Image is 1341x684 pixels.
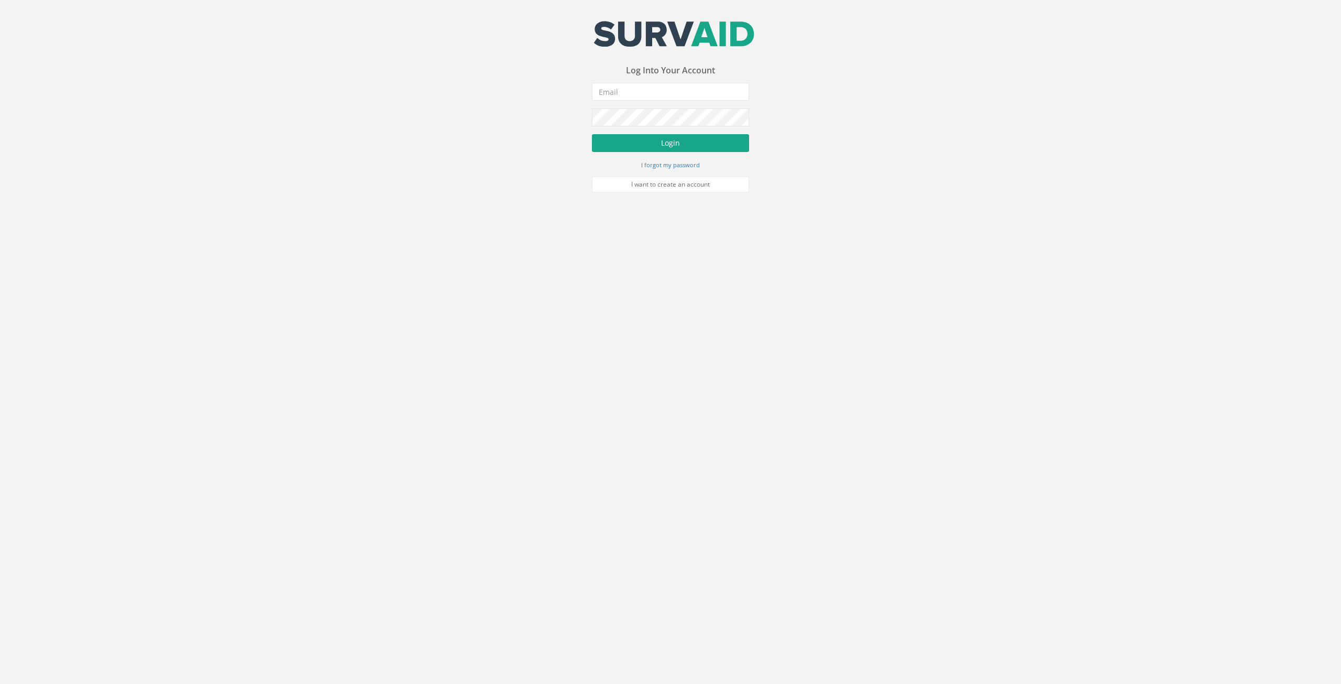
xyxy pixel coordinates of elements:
input: Email [592,83,749,101]
a: I want to create an account [592,177,749,192]
button: Login [592,134,749,152]
small: I forgot my password [641,161,700,169]
h3: Log Into Your Account [592,66,749,75]
a: I forgot my password [641,160,700,169]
